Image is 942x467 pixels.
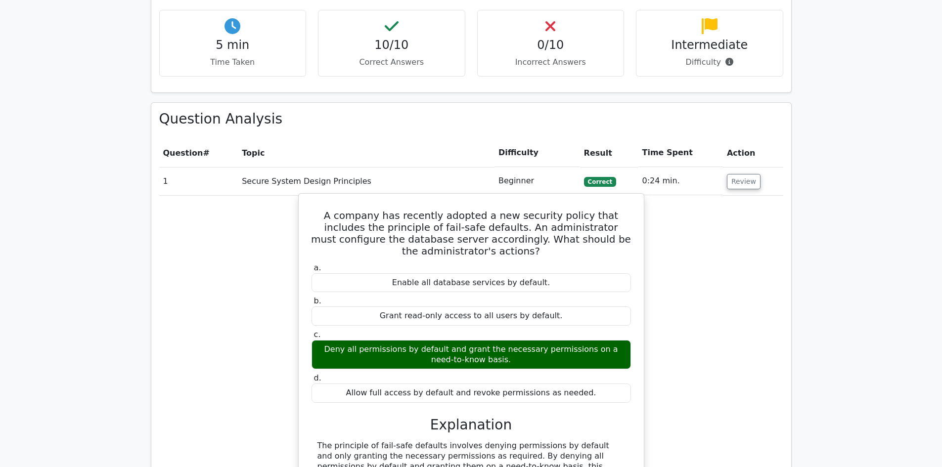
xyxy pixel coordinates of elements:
p: Time Taken [168,56,298,68]
h4: Intermediate [644,38,775,52]
h5: A company has recently adopted a new security policy that includes the principle of fail-safe def... [311,210,632,257]
th: Result [580,139,638,167]
p: Difficulty [644,56,775,68]
span: Correct [584,177,616,187]
h3: Question Analysis [159,111,783,127]
th: Topic [238,139,494,167]
span: Question [163,148,203,158]
div: Allow full access by default and revoke permissions as needed. [312,383,631,403]
h4: 5 min [168,38,298,52]
td: Beginner [494,167,580,195]
td: 0:24 min. [638,167,723,195]
th: Difficulty [494,139,580,167]
div: Grant read-only access to all users by default. [312,306,631,326]
h3: Explanation [317,417,625,433]
span: d. [314,373,321,382]
th: Action [723,139,783,167]
p: Incorrect Answers [486,56,616,68]
p: Correct Answers [326,56,457,68]
h4: 0/10 [486,38,616,52]
span: a. [314,263,321,272]
h4: 10/10 [326,38,457,52]
td: Secure System Design Principles [238,167,494,195]
th: # [159,139,238,167]
td: 1 [159,167,238,195]
div: Deny all permissions by default and grant the necessary permissions on a need-to-know basis. [312,340,631,370]
span: b. [314,296,321,305]
span: c. [314,330,321,339]
th: Time Spent [638,139,723,167]
div: Enable all database services by default. [312,273,631,293]
button: Review [727,174,761,189]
